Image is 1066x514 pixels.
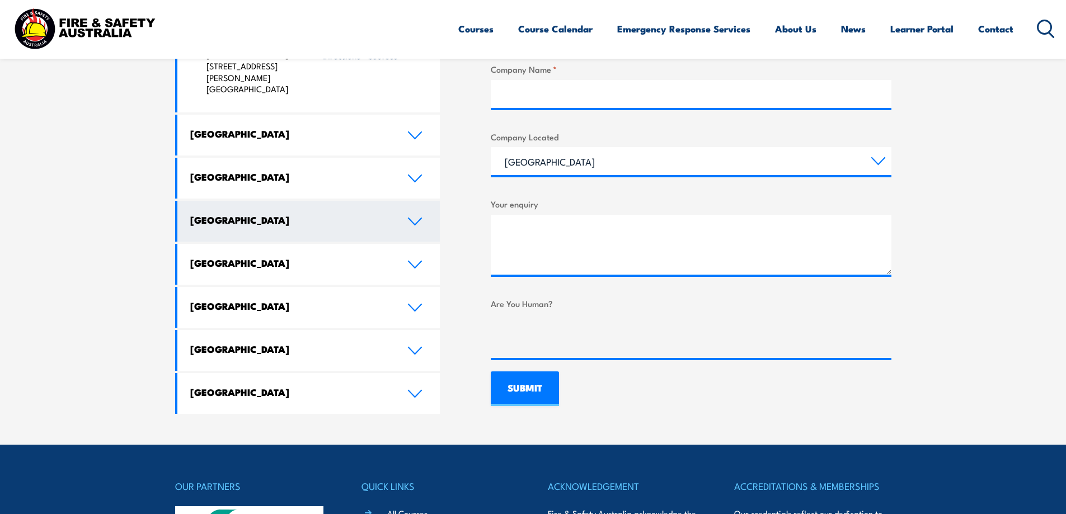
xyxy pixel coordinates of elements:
[518,14,593,44] a: Course Calendar
[491,314,661,358] iframe: reCAPTCHA
[190,300,391,312] h4: [GEOGRAPHIC_DATA]
[491,297,891,310] label: Are You Human?
[177,287,440,328] a: [GEOGRAPHIC_DATA]
[190,257,391,269] h4: [GEOGRAPHIC_DATA]
[367,50,398,62] h6: Courses
[177,373,440,414] a: [GEOGRAPHIC_DATA]
[617,14,750,44] a: Emergency Response Services
[734,478,891,494] h4: ACCREDITATIONS & MEMBERSHIPS
[978,14,1013,44] a: Contact
[175,478,332,494] h4: OUR PARTNERS
[177,115,440,155] a: [GEOGRAPHIC_DATA]
[890,14,954,44] a: Learner Portal
[177,158,440,199] a: [GEOGRAPHIC_DATA]
[177,201,440,242] a: [GEOGRAPHIC_DATA]
[491,197,891,210] label: Your enquiry
[361,478,518,494] h4: QUICK LINKS
[775,14,816,44] a: About Us
[190,386,391,398] h4: [GEOGRAPHIC_DATA]
[491,371,559,406] input: SUBMIT
[458,14,494,44] a: Courses
[841,14,866,44] a: News
[177,244,440,285] a: [GEOGRAPHIC_DATA]
[206,37,300,95] p: Fire and Safety [GEOGRAPHIC_DATA] [STREET_ADDRESS][PERSON_NAME] [GEOGRAPHIC_DATA]
[491,63,891,76] label: Company Name
[190,343,391,355] h4: [GEOGRAPHIC_DATA]
[548,478,705,494] h4: ACKNOWLEDGEMENT
[177,330,440,371] a: [GEOGRAPHIC_DATA]
[323,50,361,62] h6: Directions
[190,128,391,140] h4: [GEOGRAPHIC_DATA]
[190,214,391,226] h4: [GEOGRAPHIC_DATA]
[491,130,891,143] label: Company Located
[190,171,391,183] h4: [GEOGRAPHIC_DATA]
